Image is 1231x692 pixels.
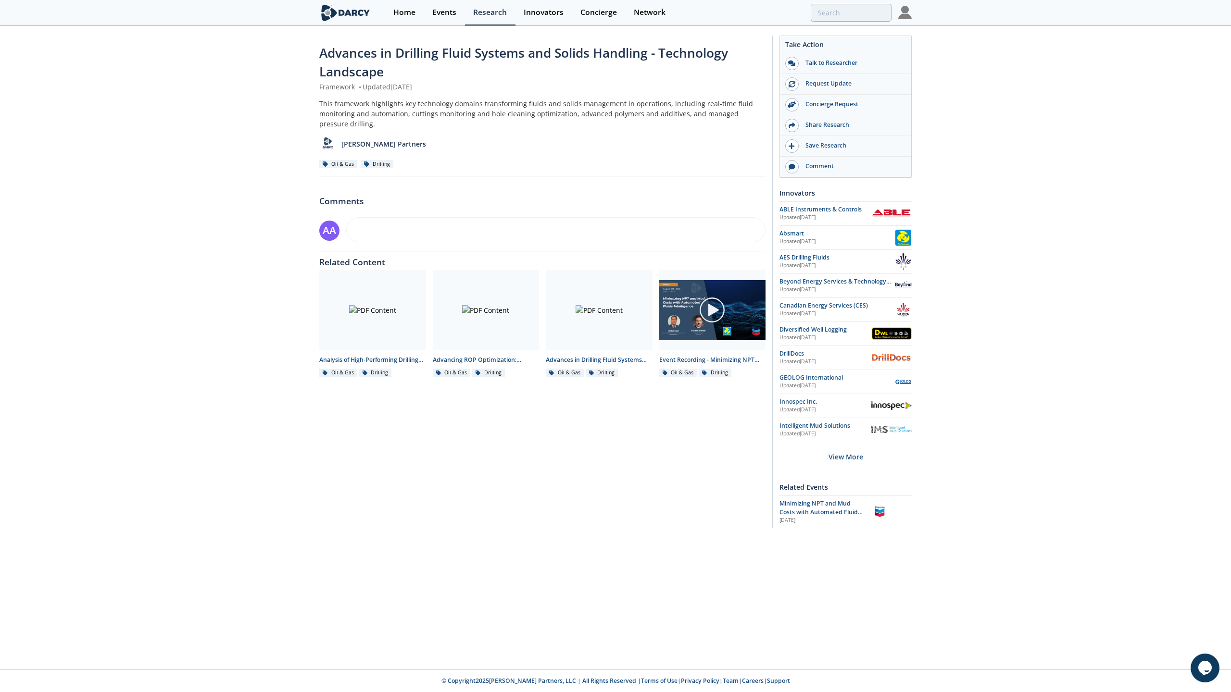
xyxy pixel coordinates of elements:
[779,517,865,524] div: [DATE]
[473,9,507,16] div: Research
[779,301,912,318] a: Canadian Energy Services (CES) Updated[DATE] Canadian Energy Services (CES)
[524,9,564,16] div: Innovators
[779,358,871,366] div: Updated [DATE]
[779,382,895,390] div: Updated [DATE]
[641,677,678,685] a: Terms of Use
[432,9,456,16] div: Events
[319,190,766,206] div: Comments
[779,185,912,201] div: Innovators
[898,6,912,19] img: Profile
[699,369,731,377] div: Drilling
[319,160,357,169] div: Oil & Gas
[433,356,540,364] div: Advancing ROP Optimization: Technology Taxonomy and Emerging Solutions - Master Framework
[779,205,871,214] div: ABLE Instruments & Controls
[472,369,505,377] div: Drilling
[871,401,912,410] img: Innospec Inc.
[659,356,766,364] div: Event Recording - Minimizing NPT and Mud Costs with Automated Fluids Intelligence
[779,229,895,238] div: Absmart
[779,325,912,342] a: Diversified Well Logging Updated[DATE] Diversified Well Logging
[779,310,895,318] div: Updated [DATE]
[723,677,739,685] a: Team
[895,301,912,318] img: Canadian Energy Services (CES)
[429,270,543,378] a: PDF Content Advancing ROP Optimization: Technology Taxonomy and Emerging Solutions - Master Frame...
[433,369,471,377] div: Oil & Gas
[779,499,912,525] a: Minimizing NPT and Mud Costs with Automated Fluids Intelligence [DATE] Chevron
[546,356,653,364] div: Advances in Drilling Fluid Systems and Solids Handling - Technology Landscape
[779,373,895,382] div: GEOLOG International
[779,499,863,525] span: Minimizing NPT and Mud Costs with Automated Fluids Intelligence
[357,82,363,91] span: •
[586,369,618,377] div: Drilling
[393,9,415,16] div: Home
[895,277,912,294] img: Beyond Energy Services & Technology Corporation
[319,4,372,21] img: logo-wide.svg
[659,280,766,340] img: Video Content
[780,39,911,53] div: Take Action
[779,262,895,270] div: Updated [DATE]
[779,205,912,222] a: ABLE Instruments & Controls Updated[DATE] ABLE Instruments & Controls
[779,238,895,246] div: Updated [DATE]
[779,277,912,294] a: Beyond Energy Services & Technology Corporation Updated[DATE] Beyond Energy Services & Technology...
[779,479,912,495] div: Related Events
[871,327,912,340] img: Diversified Well Logging
[871,426,912,433] img: Intelligent Mud Solutions
[779,406,871,414] div: Updated [DATE]
[799,162,906,171] div: Comment
[779,421,871,430] div: Intelligent Mud Solutions
[659,369,697,377] div: Oil & Gas
[316,270,429,378] a: PDF Content Analysis of High-Performing Drilling Fluids Providers - Innovator Comparison Oil & Ga...
[779,277,895,286] div: Beyond Energy Services & Technology Corporation
[779,349,871,358] div: DrillDocs
[811,4,892,22] input: Advanced Search
[359,369,392,377] div: Drilling
[871,354,912,361] img: DrillDocs
[779,421,912,438] a: Intelligent Mud Solutions Updated[DATE] Intelligent Mud Solutions
[656,270,769,378] a: Video Content Event Recording - Minimizing NPT and Mud Costs with Automated Fluids Intelligence O...
[779,229,912,246] a: Absmart Updated[DATE] Absmart
[319,44,728,80] span: Advances in Drilling Fluid Systems and Solids Handling - Technology Landscape
[699,297,726,323] img: play-chapters-gray.svg
[895,373,912,390] img: GEOLOG International
[361,160,393,169] div: Drilling
[779,214,871,222] div: Updated [DATE]
[779,253,895,262] div: AES Drilling Fluids
[799,59,906,67] div: Talk to Researcher
[871,209,912,218] img: ABLE Instruments & Controls
[779,397,912,414] a: Innospec Inc. Updated[DATE] Innospec Inc.
[799,100,906,109] div: Concierge Request
[895,229,912,246] img: Absmart
[779,430,871,438] div: Updated [DATE]
[260,677,971,685] p: © Copyright 2025 [PERSON_NAME] Partners, LLC | All Rights Reserved | | | | |
[634,9,666,16] div: Network
[799,79,906,88] div: Request Update
[319,251,766,267] div: Related Content
[779,325,871,334] div: Diversified Well Logging
[580,9,617,16] div: Concierge
[871,503,888,520] img: Chevron
[779,301,895,310] div: Canadian Energy Services (CES)
[779,286,895,294] div: Updated [DATE]
[742,677,764,685] a: Careers
[319,99,766,129] div: This framework highlights key technology domains transforming fluids and solids management in ope...
[799,141,906,150] div: Save Research
[895,253,912,270] img: AES Drilling Fluids
[779,253,912,270] a: AES Drilling Fluids Updated[DATE] AES Drilling Fluids
[542,270,656,378] a: PDF Content Advances in Drilling Fluid Systems and Solids Handling - Technology Landscape Oil & G...
[341,139,426,149] p: [PERSON_NAME] Partners
[681,677,719,685] a: Privacy Policy
[767,677,790,685] a: Support
[546,369,584,377] div: Oil & Gas
[319,82,766,92] div: Framework Updated [DATE]
[319,221,339,241] div: AA
[799,121,906,129] div: Share Research
[779,373,912,390] a: GEOLOG International Updated[DATE] GEOLOG International
[1191,654,1221,682] iframe: chat widget
[319,356,426,364] div: Analysis of High-Performing Drilling Fluids Providers - Innovator Comparison
[779,334,871,342] div: Updated [DATE]
[779,397,871,406] div: Innospec Inc.
[319,369,357,377] div: Oil & Gas
[779,349,912,366] a: DrillDocs Updated[DATE] DrillDocs
[779,442,912,472] div: View More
